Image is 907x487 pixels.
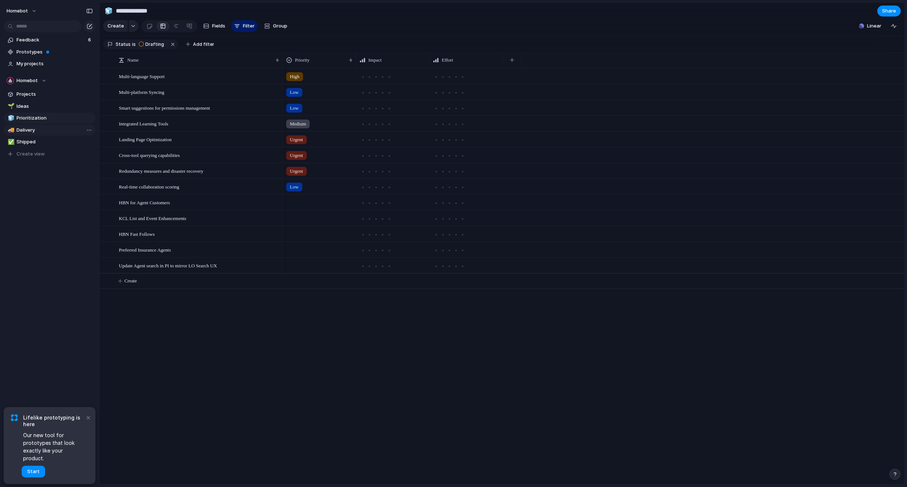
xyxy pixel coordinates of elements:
button: Share [877,6,901,17]
span: Real-time collaboration scoring [119,182,179,191]
span: Low [290,183,299,191]
span: Effort [442,56,453,64]
span: 6 [88,36,92,44]
span: HBN Fast Follows [119,230,155,238]
a: Projects [4,89,95,100]
span: is [132,41,136,48]
span: Prioritization [17,114,93,122]
span: Status [116,41,131,48]
button: 🧊 [103,5,114,17]
span: Name [127,56,139,64]
button: Group [261,20,291,32]
span: Prototypes [17,48,93,56]
button: Homebot [4,75,95,86]
div: ✅ [8,138,13,146]
span: Smart suggestions for permissions management [119,103,210,112]
span: Add filter [193,41,214,48]
button: Start [22,466,45,477]
span: Shipped [17,138,93,146]
span: Redundancy measures and disaster recovery [119,166,203,175]
button: 🚚 [7,127,14,134]
span: Landing Page Optimization [119,135,172,143]
span: Cross-tool querying capabilities [119,151,180,159]
span: Multi-language Support [119,72,165,80]
button: Add filter [182,39,219,50]
div: 🧊 [105,6,113,16]
button: Create [103,20,128,32]
span: Lifelike prototyping is here [23,414,84,428]
span: Create [124,277,137,285]
button: Dismiss [84,413,92,422]
span: Ideas [17,103,93,110]
span: Fields [212,22,225,30]
span: Group [273,22,287,30]
span: Delivery [17,127,93,134]
span: Linear [867,22,881,30]
span: Urgent [290,168,303,175]
span: Drafting [145,41,164,48]
span: Priority [295,56,310,64]
a: ✅Shipped [4,136,95,147]
button: ✅ [7,138,14,146]
a: My projects [4,58,95,69]
div: 🧊 [8,114,13,122]
span: High [290,73,299,80]
span: Preferred Insurance Agents [119,245,171,254]
span: Create [108,22,124,30]
button: is [131,40,137,48]
span: Create view [17,150,45,158]
span: Share [882,7,896,15]
a: Prototypes [4,47,95,58]
span: KCL List and Event Enhancements [119,214,186,222]
span: HBN for Agent Customers [119,198,170,206]
span: Homebot [17,77,38,84]
span: Homebot [7,7,28,15]
span: My projects [17,60,93,67]
span: Filter [243,22,255,30]
span: Medium [290,120,306,128]
span: Update Agent search in PI to mirror LO Search UX [119,261,217,270]
button: Create view [4,149,95,160]
span: Multi-platform Syncing [119,88,164,96]
div: 🚚 [8,126,13,134]
button: Homebot [3,5,41,17]
button: Fields [200,20,228,32]
a: 🧊Prioritization [4,113,95,124]
span: Feedback [17,36,86,44]
span: Integrated Learning Tools [119,119,168,128]
a: 🚚Delivery [4,125,95,136]
span: Impact [368,56,382,64]
span: Start [27,468,40,475]
a: Feedback6 [4,34,95,45]
span: Low [290,89,299,96]
span: Our new tool for prototypes that look exactly like your product. [23,431,84,462]
span: Urgent [290,136,303,143]
button: 🧊 [7,114,14,122]
span: Urgent [290,152,303,159]
button: Linear [856,21,884,32]
div: 🌱 [8,102,13,110]
span: Projects [17,91,93,98]
button: 🌱 [7,103,14,110]
button: Drafting [136,40,168,48]
button: Filter [231,20,258,32]
span: Low [290,105,299,112]
a: 🌱Ideas [4,101,95,112]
